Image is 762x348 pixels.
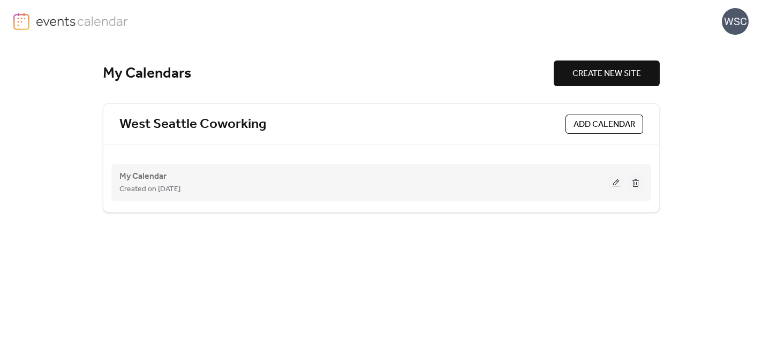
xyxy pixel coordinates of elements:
button: CREATE NEW SITE [554,60,660,86]
span: My Calendar [119,170,167,183]
img: logo [13,13,29,30]
div: My Calendars [103,64,554,83]
span: CREATE NEW SITE [572,67,641,80]
img: logo-type [36,13,129,29]
a: My Calendar [119,173,167,179]
div: WSC [722,8,749,35]
button: ADD CALENDAR [565,115,643,134]
span: Created on [DATE] [119,183,180,196]
a: West Seattle Coworking [119,116,266,133]
span: ADD CALENDAR [574,118,635,131]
